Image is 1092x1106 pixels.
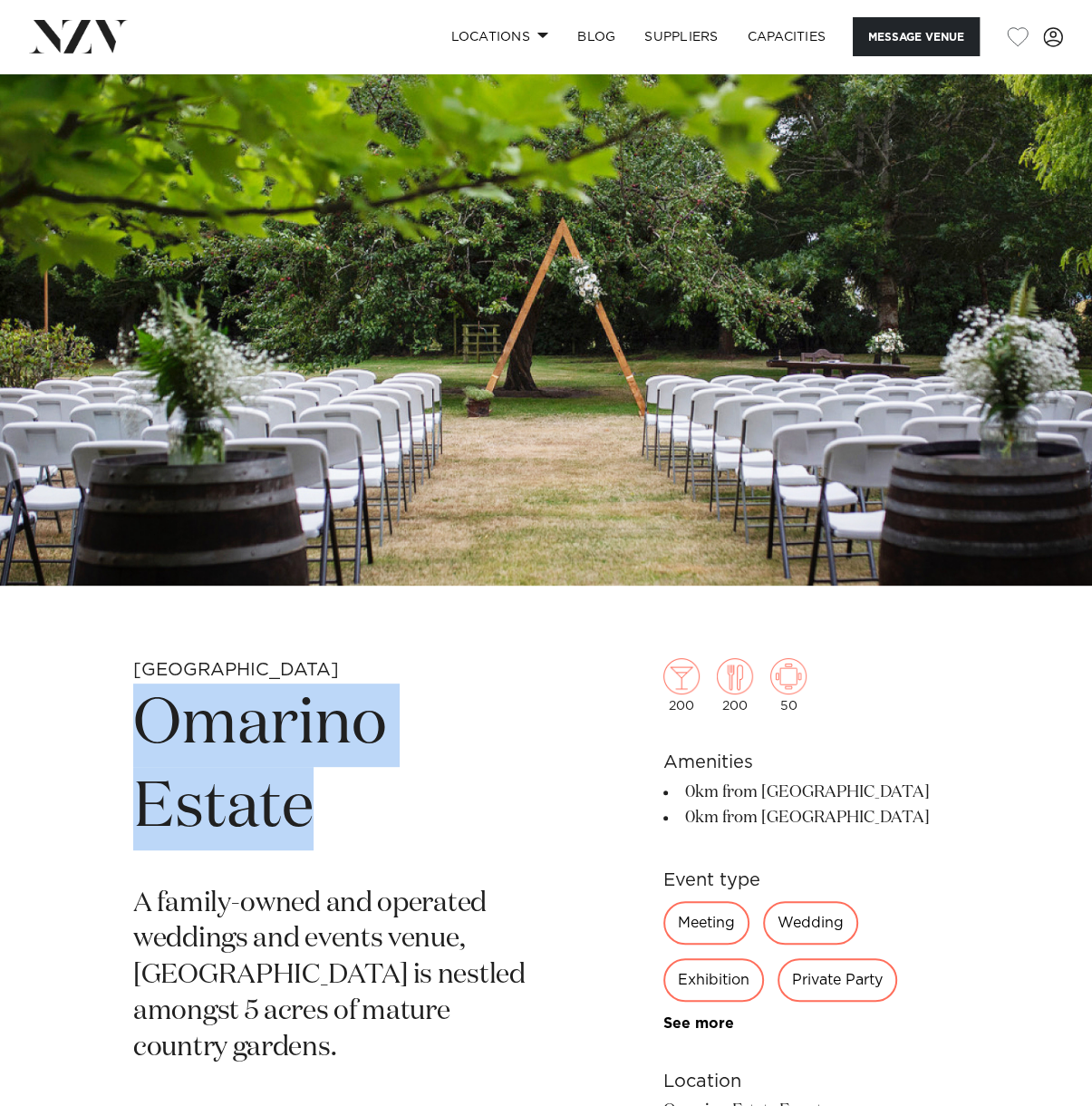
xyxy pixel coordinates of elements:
li: 0km from [GEOGRAPHIC_DATA] [663,780,959,805]
a: BLOG [563,17,630,56]
a: Capacities [733,17,841,56]
div: Meeting [663,901,749,945]
button: Message Venue [853,17,980,56]
img: nzv-logo.png [29,20,128,53]
h6: Event type [663,867,959,894]
img: dining.png [717,658,753,694]
div: 200 [717,658,753,713]
div: 50 [770,658,807,713]
h6: Location [663,1068,959,1095]
div: 200 [663,658,700,713]
li: 0km from [GEOGRAPHIC_DATA] [663,805,959,830]
h6: Amenities [663,749,959,776]
div: Exhibition [663,958,764,1002]
h1: Omarino Estate [133,684,535,850]
small: [GEOGRAPHIC_DATA] [133,661,339,679]
a: Locations [436,17,563,56]
img: meeting.png [770,658,807,694]
p: A family-owned and operated weddings and events venue, [GEOGRAPHIC_DATA] is nestled amongst 5 acr... [133,887,535,1067]
a: SUPPLIERS [630,17,732,56]
img: cocktail.png [663,658,700,694]
div: Wedding [763,901,858,945]
div: Private Party [778,958,897,1002]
